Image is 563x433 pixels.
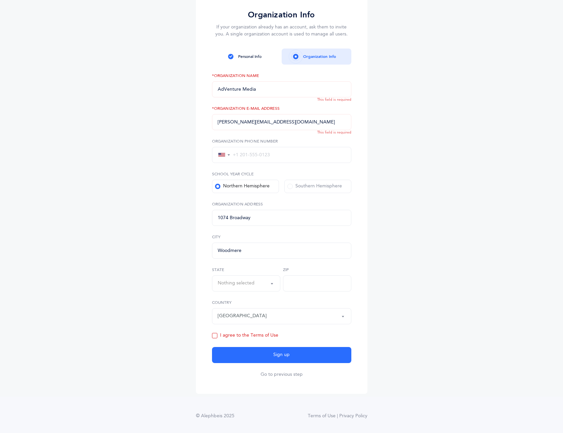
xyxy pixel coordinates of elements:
[212,10,351,20] h2: Organization Info
[196,413,234,420] div: © Alephbeis 2025
[261,371,303,378] button: Go to previous step
[230,152,346,158] input: +1 201-555-0123
[215,183,270,190] div: Northern Hemisphere
[212,347,351,363] button: Sign up
[317,97,351,102] span: This field is required
[218,280,255,287] div: Nothing selected
[317,130,351,135] span: This field is required
[273,351,290,358] span: Sign up
[212,299,351,306] label: Country
[212,275,280,291] button: Nothing selected
[212,267,224,272] span: State
[303,54,336,60] div: Organization Info
[212,73,351,79] label: *Organization Name
[212,308,351,324] button: United States
[283,267,351,273] label: Zip
[212,171,351,177] label: School Year Cycle
[227,153,230,157] span: ▼
[212,24,351,38] p: If your organization already has an account, ask them to invite you. A single organization accoun...
[212,138,351,144] label: Organization Phone Number
[238,54,262,60] div: Personal Info
[212,201,351,207] label: Organization Address
[212,234,351,240] label: City
[308,413,367,420] a: Terms of Use | Privacy Policy
[287,183,342,190] div: Southern Hemisphere
[218,313,267,320] div: [GEOGRAPHIC_DATA]
[212,105,351,111] label: *Organization E-Mail Address
[212,332,278,339] div: I agree to the Terms of Use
